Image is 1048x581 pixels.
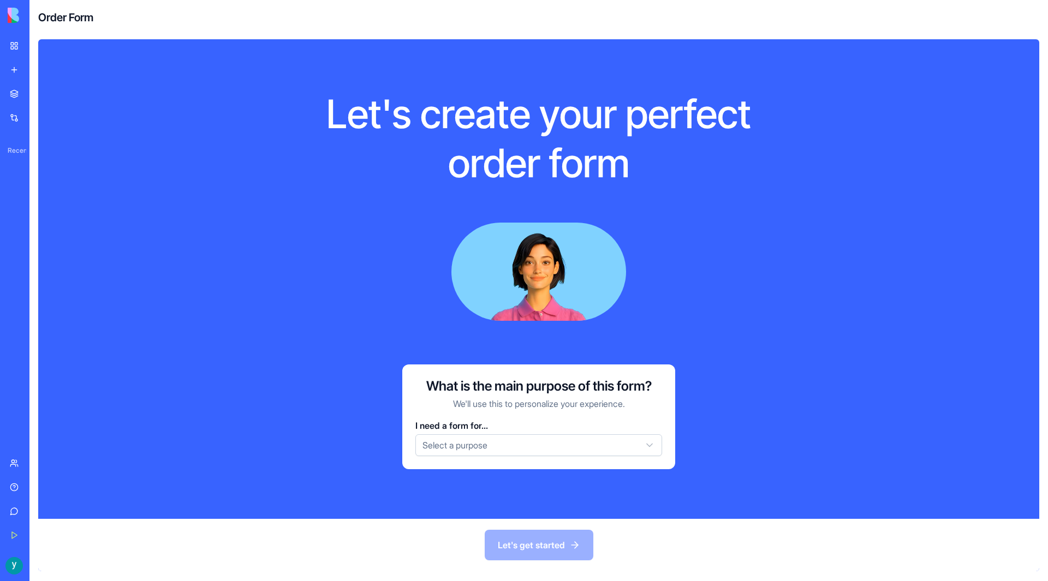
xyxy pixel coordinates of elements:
h4: Order Form [38,10,93,25]
img: logo [8,8,75,23]
h3: What is the main purpose of this form? [426,378,652,395]
p: We'll use this to personalize your experience. [453,397,625,410]
span: Recent [3,146,26,155]
h1: Let's create your perfect order form [294,89,783,188]
img: ACg8ocLZyZNUfOs0vYag626fsVFurwvlM3ESZGxygYdzPnUNirq7dw=s96-c [5,557,23,574]
span: I need a form for... [415,420,488,431]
